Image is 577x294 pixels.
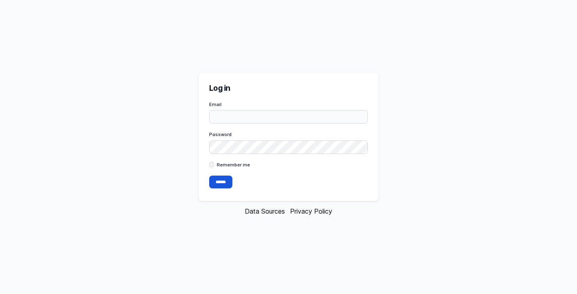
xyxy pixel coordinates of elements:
[217,162,250,168] label: Remember me
[209,83,368,94] h2: Log in
[209,131,368,138] label: Password
[290,207,332,215] a: Privacy Policy
[245,207,285,215] a: Data Sources
[209,101,368,108] label: Email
